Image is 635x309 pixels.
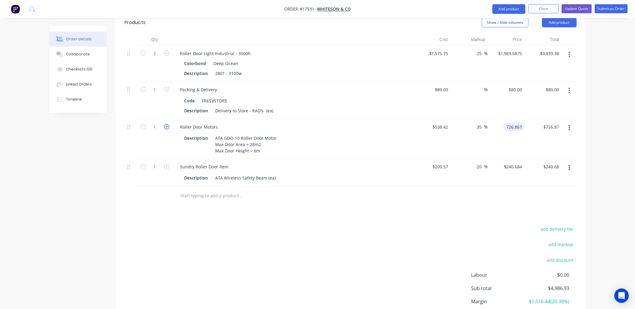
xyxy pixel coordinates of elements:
div: ATA Wireless Safety Beam (ea) [213,174,278,183]
input: Start typing to add a product... [180,190,301,202]
div: Code [182,96,197,105]
div: Description [182,134,211,142]
button: Order details [49,32,107,47]
div: Packing & Delivery [175,85,222,94]
button: add discount [544,256,577,264]
button: Collaborate [49,47,107,62]
span: $1,016.44 ( 20.38 %) [525,298,569,305]
div: 2801 - 3100w [213,69,244,78]
span: Order #17531 - [284,6,317,12]
span: Sub total [471,285,525,292]
span: % [484,50,488,57]
button: Show / Hide columns [482,18,529,27]
button: Update Quote [562,4,592,13]
span: % [484,123,488,130]
button: Submit as Order [595,4,628,13]
div: Order details [66,36,92,42]
div: Linked Orders [66,82,92,87]
div: Timeline [66,97,82,102]
button: Timeline [49,92,107,107]
span: Labour [471,272,525,279]
div: Sundry Roller Door Item [175,163,234,171]
span: $4,986.93 [525,285,569,292]
div: Qty [137,33,173,45]
button: Add product [492,4,526,14]
div: Roller Door Motors [175,123,223,131]
span: % [484,86,488,93]
div: Delivery to Store - RAD's (ea) [213,106,276,115]
button: Linked Orders [49,77,107,92]
button: Add product [542,18,577,27]
div: Description [182,106,211,115]
div: Products [125,19,146,26]
div: FRESVSTORE [200,96,230,105]
img: Factory [11,5,20,14]
div: Collaborate [66,51,90,57]
span: Margin [471,298,525,305]
div: Colorbond [184,59,209,68]
div: Checklists 0/0 [66,67,93,72]
div: Markup [451,33,488,45]
button: add delivery fee [538,225,577,233]
button: Checklists 0/0 [49,62,107,77]
div: Open Intercom Messenger [615,289,629,303]
div: Deep Ocean [211,59,238,68]
button: add markup [546,241,577,249]
div: Description [182,69,211,78]
div: Cost [414,33,451,45]
div: Total [525,33,562,45]
div: Roller Door Light Industrial - 3500h [175,49,256,58]
div: ATA GDO-10 Roller Door Motor Max Door Area = 28m2 Max Door Height = 6m [213,134,279,155]
div: Description [182,174,211,183]
span: % [484,164,488,170]
a: Whiteson & Co [317,6,351,12]
div: Price [488,33,525,45]
span: $0.00 [525,272,569,279]
button: Close [529,4,559,13]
